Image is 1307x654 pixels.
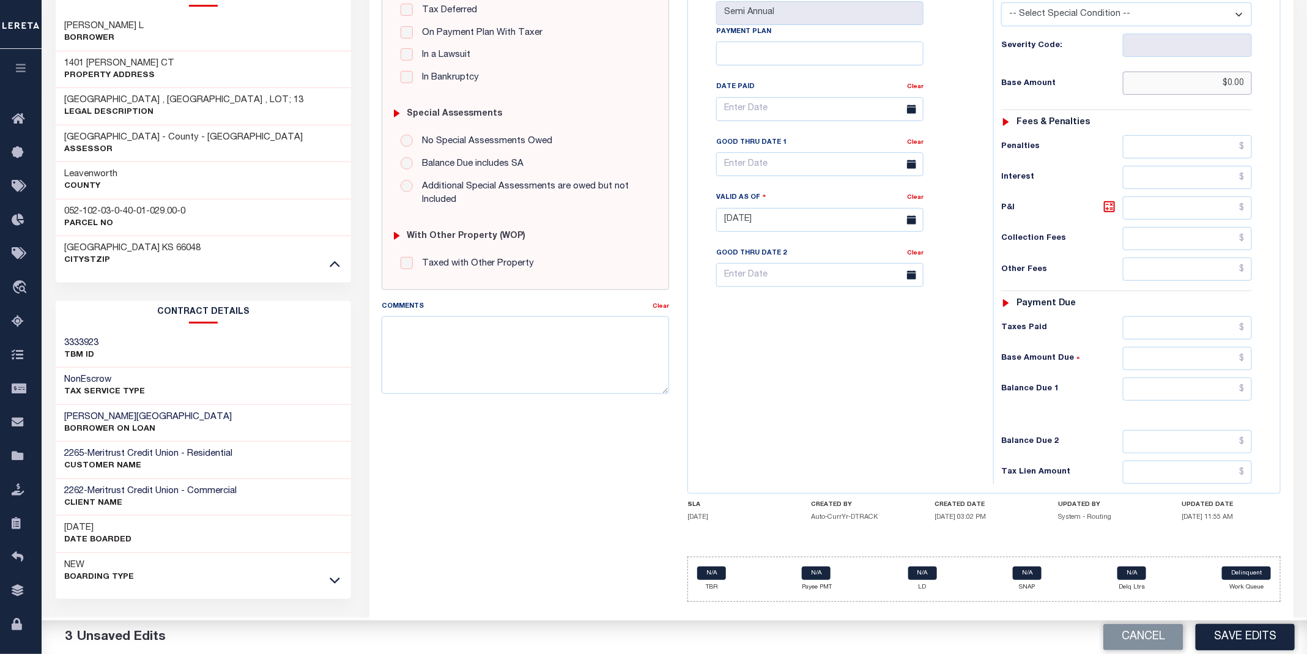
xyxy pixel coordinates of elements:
a: N/A [908,567,937,580]
h5: System - Routing [1059,513,1158,521]
h3: [PERSON_NAME] L [65,20,144,32]
span: [GEOGRAPHIC_DATA] [65,243,160,253]
h6: Collection Fees [1001,234,1122,243]
span: Unsaved Edits [77,631,166,644]
label: Valid as Of [716,191,766,203]
label: On Payment Plan With Taxer [416,26,542,40]
p: Payee PMT [802,583,832,592]
h3: 1401 [PERSON_NAME] CT [65,58,175,70]
label: In a Lawsuit [416,48,470,62]
h6: Balance Due 1 [1001,384,1122,394]
h3: - [65,448,233,460]
label: Comments [382,302,424,312]
label: In Bankruptcy [416,71,479,85]
a: Clear [653,303,669,310]
h6: Base Amount [1001,79,1122,89]
h3: - [65,485,237,497]
h6: Special Assessments [407,109,503,119]
input: $ [1123,196,1253,220]
span: Meritrust Credit Union - Commercial [88,486,237,496]
i: travel_explore [12,280,31,296]
button: Save Edits [1196,624,1295,650]
h3: Leavenworth [65,168,118,180]
h4: CREATED BY [811,501,910,508]
a: Clear [907,195,924,201]
a: N/A [1013,567,1042,580]
h4: CREATED DATE [935,501,1034,508]
h6: Fees & Penalties [1016,117,1090,128]
a: N/A [1117,567,1146,580]
input: $ [1123,166,1253,189]
h6: P&I [1001,199,1122,217]
button: Cancel [1103,624,1183,650]
h3: 3333923 [65,337,99,349]
h5: [DATE] 03:02 PM [935,513,1034,521]
input: $ [1123,316,1253,340]
span: 3 [65,631,72,644]
h6: Tax Lien Amount [1001,467,1122,477]
h6: Balance Due 2 [1001,437,1122,447]
label: Tax Deferred [416,4,477,18]
p: TBM ID [65,349,99,362]
p: Delq Ltrs [1117,583,1146,592]
p: Assessor [65,144,303,156]
h6: with Other Property (WOP) [407,231,526,242]
p: SNAP [1013,583,1042,592]
h6: Interest [1001,173,1122,182]
input: $ [1123,227,1253,250]
input: $ [1123,72,1253,95]
label: Balance Due includes SA [416,157,524,171]
label: Date Paid [716,82,755,92]
a: Clear [907,250,924,256]
p: CUSTOMER Name [65,460,233,472]
p: Parcel No [65,218,186,230]
h2: CONTRACT details [56,301,352,324]
h3: NonEscrow [65,374,146,386]
label: No Special Assessments Owed [416,135,552,149]
h3: [GEOGRAPHIC_DATA] - County - [GEOGRAPHIC_DATA] [65,132,303,144]
h5: Auto-CurrYr-DTRACK [811,513,910,521]
p: CLIENT Name [65,497,237,510]
span: Meritrust Credit Union - Residential [88,449,233,458]
a: N/A [802,567,831,580]
p: BORROWER ON LOAN [65,423,232,436]
h5: [DATE] 11:55 AM [1182,513,1281,521]
input: $ [1123,377,1253,401]
p: Property Address [65,70,175,82]
h3: 052-102-03-0-40-01-029.00-0 [65,206,186,218]
input: Enter Date [716,263,924,287]
h6: Severity Code: [1001,41,1122,51]
a: Clear [907,84,924,90]
h6: Base Amount Due [1001,354,1122,363]
h4: UPDATED DATE [1182,501,1281,508]
p: Legal Description [65,106,304,119]
h4: SLA [687,501,787,508]
h3: [GEOGRAPHIC_DATA] , [GEOGRAPHIC_DATA] , LOT; 13 [65,94,304,106]
p: Work Queue [1222,583,1271,592]
span: KS [163,243,174,253]
h3: [DATE] [65,522,132,534]
p: Tax Service Type [65,386,146,398]
label: Additional Special Assessments are owed but not Included [416,180,650,207]
input: $ [1123,135,1253,158]
p: TBR [697,583,726,592]
a: N/A [697,567,726,580]
p: County [65,180,118,193]
input: $ [1123,430,1253,453]
span: [DATE] [687,514,708,521]
p: CityStZip [65,255,201,267]
label: Good Thru Date 1 [716,138,787,148]
h3: [PERSON_NAME][GEOGRAPHIC_DATA] [65,411,232,423]
a: Clear [907,139,924,146]
input: Enter Date [716,97,924,121]
h6: Taxes Paid [1001,323,1122,333]
label: Good Thru Date 2 [716,248,787,259]
input: $ [1123,461,1253,484]
input: $ [1123,258,1253,281]
p: Borrower [65,32,144,45]
input: $ [1123,347,1253,370]
a: Delinquent [1222,567,1271,580]
label: Taxed with Other Property [416,257,534,271]
p: Date Boarded [65,534,132,546]
h6: Penalties [1001,142,1122,152]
